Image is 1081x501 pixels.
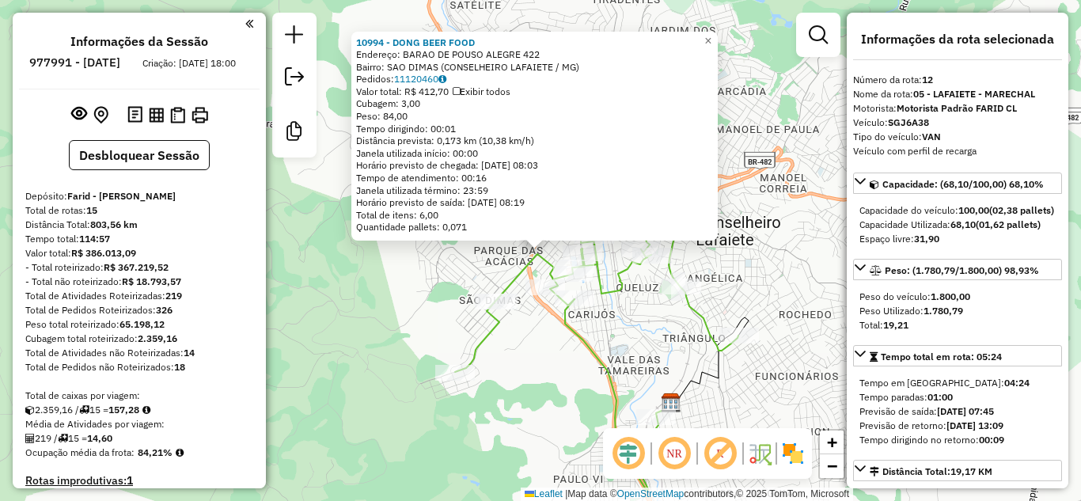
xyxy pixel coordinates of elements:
[661,393,681,413] img: Farid - Conselheiro Lafaiete
[90,103,112,127] button: Centralizar mapa no depósito ou ponto de apoio
[146,104,167,125] button: Visualizar relatório de Roteirização
[25,403,253,417] div: 2.359,16 / 15 =
[25,389,253,403] div: Total de caixas por viagem:
[25,405,35,415] i: Cubagem total roteirizado
[25,289,253,303] div: Total de Atividades Roteirizadas:
[950,218,976,230] strong: 68,10
[356,85,713,98] div: Valor total: R$ 412,70
[853,283,1062,339] div: Peso: (1.780,79/1.800,00) 98,93%
[356,110,713,123] div: Peso: 84,00
[356,147,713,160] div: Janela utilizada início: 00:00
[802,19,834,51] a: Exibir filtros
[859,419,1056,433] div: Previsão de retorno:
[820,454,844,478] a: Zoom out
[525,488,563,499] a: Leaflet
[931,290,970,302] strong: 1.800,00
[853,32,1062,47] h4: Informações da rota selecionada
[79,233,110,245] strong: 114:57
[86,204,97,216] strong: 15
[29,55,120,70] h6: 977991 - [DATE]
[617,488,685,499] a: OpenStreetMap
[475,294,514,309] div: Atividade não roteirizada - MERC CARNE MARQUESA
[25,346,253,360] div: Total de Atividades não Roteirizadas:
[279,116,310,151] a: Criar modelo
[25,417,253,431] div: Média de Atividades por viagem:
[356,221,713,233] div: Quantidade pallets: 0,071
[922,131,941,142] strong: VAN
[882,178,1044,190] span: Capacidade: (68,10/100,00) 68,10%
[356,135,713,147] div: Distância prevista: 0,173 km (10,38 km/h)
[356,36,475,48] a: 10994 - DONG BEER FOOD
[853,460,1062,481] a: Distância Total:19,17 KM
[1004,377,1030,389] strong: 04:24
[853,87,1062,101] div: Nome da rota:
[881,351,1002,362] span: Tempo total em rota: 05:24
[394,73,446,85] a: 11120460
[356,196,713,209] div: Horário previsto de saída: [DATE] 08:19
[25,260,253,275] div: - Total roteirizado:
[136,56,242,70] div: Criação: [DATE] 18:00
[245,14,253,32] a: Clique aqui para minimizar o painel
[174,361,185,373] strong: 18
[521,488,853,501] div: Map data © contributors,© 2025 TomTom, Microsoft
[976,218,1041,230] strong: (01,62 pallets)
[25,232,253,246] div: Tempo total:
[853,259,1062,280] a: Peso: (1.780,79/1.800,00) 98,93%
[914,233,939,245] strong: 31,90
[565,488,567,499] span: |
[70,34,208,49] h4: Informações da Sessão
[859,318,1056,332] div: Total:
[104,261,169,273] strong: R$ 367.219,52
[883,319,908,331] strong: 19,21
[25,434,35,443] i: Total de Atividades
[176,448,184,457] em: Média calculada utilizando a maior ocupação (%Peso ou %Cubagem) de cada rota da sessão. Rotas cro...
[356,73,713,85] div: Pedidos:
[927,391,953,403] strong: 01:00
[25,317,253,332] div: Peso total roteirizado:
[58,434,68,443] i: Total de rotas
[25,218,253,232] div: Distância Total:
[142,405,150,415] i: Meta Caixas/viagem: 1,00 Diferença: 156,28
[859,390,1056,404] div: Tempo paradas:
[870,465,992,479] div: Distância Total:
[897,102,1017,114] strong: Motorista Padrão FARID CL
[124,103,146,127] button: Logs desbloquear sessão
[90,218,138,230] strong: 803,56 km
[859,290,970,302] span: Peso do veículo:
[701,435,739,473] span: Exibir rótulo
[609,435,647,473] span: Ocultar deslocamento
[888,116,929,128] strong: SGJ6A38
[853,345,1062,366] a: Tempo total em rota: 05:24
[25,360,253,374] div: Total de Pedidos não Roteirizados:
[655,435,693,473] span: Ocultar NR
[699,32,718,51] a: Close popup
[87,432,112,444] strong: 14,60
[853,130,1062,144] div: Tipo do veículo:
[25,246,253,260] div: Valor total:
[356,159,713,172] div: Horário previsto de chegada: [DATE] 08:03
[853,101,1062,116] div: Motorista:
[71,247,136,259] strong: R$ 386.013,09
[165,290,182,302] strong: 219
[356,61,713,74] div: Bairro: SAO DIMAS (CONSELHEIRO LAFAIETE / MG)
[67,190,176,202] strong: Farid - [PERSON_NAME]
[356,123,713,135] div: Tempo dirigindo: 00:01
[25,303,253,317] div: Total de Pedidos Roteirizados:
[156,304,173,316] strong: 326
[853,116,1062,130] div: Veículo:
[913,88,1035,100] strong: 05 - LAFAIETE - MARECHAL
[853,73,1062,87] div: Número da rota:
[25,332,253,346] div: Cubagem total roteirizado:
[853,370,1062,454] div: Tempo total em rota: 05:24
[859,404,1056,419] div: Previsão de saída:
[108,404,139,416] strong: 157,28
[853,197,1062,252] div: Capacidade: (68,10/100,00) 68,10%
[979,434,1004,446] strong: 00:09
[127,473,133,488] strong: 1
[184,347,195,359] strong: 14
[950,465,992,477] span: 19,17 KM
[859,203,1056,218] div: Capacidade do veículo:
[279,19,310,55] a: Nova sessão e pesquisa
[25,275,253,289] div: - Total não roteirizado:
